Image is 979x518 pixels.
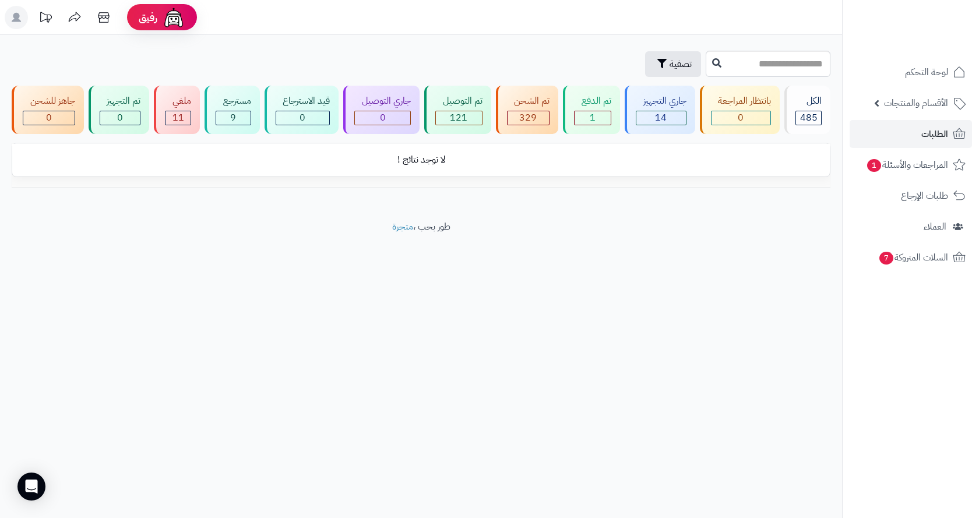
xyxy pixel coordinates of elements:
[574,94,611,108] div: تم الدفع
[494,86,561,134] a: تم الشحن 329
[850,213,972,241] a: العملاء
[712,111,771,125] div: 0
[850,151,972,179] a: المراجعات والأسئلة1
[866,157,948,173] span: المراجعات والأسئلة
[901,188,948,204] span: طلبات الإرجاع
[655,111,667,125] span: 14
[202,86,262,134] a: مسترجع 9
[9,86,86,134] a: جاهز للشحن 0
[422,86,494,134] a: تم التوصيل 121
[172,111,184,125] span: 11
[436,111,482,125] div: 121
[590,111,596,125] span: 1
[276,111,330,125] div: 0
[392,220,413,234] a: متجرة
[139,10,157,24] span: رفيق
[380,111,386,125] span: 0
[867,159,882,172] span: 1
[645,51,701,77] button: تصفية
[165,111,191,125] div: 11
[355,111,410,125] div: 0
[670,57,692,71] span: تصفية
[850,120,972,148] a: الطلبات
[86,86,152,134] a: تم التجهيز 0
[879,252,894,265] span: 7
[300,111,305,125] span: 0
[795,94,822,108] div: الكل
[850,58,972,86] a: لوحة التحكم
[711,94,772,108] div: بانتظار المراجعة
[698,86,783,134] a: بانتظار المراجعة 0
[216,94,251,108] div: مسترجع
[850,182,972,210] a: طلبات الإرجاع
[800,111,818,125] span: 485
[152,86,202,134] a: ملغي 11
[519,111,537,125] span: 329
[341,86,422,134] a: جاري التوصيل 0
[46,111,52,125] span: 0
[162,6,185,29] img: ai-face.png
[230,111,236,125] span: 9
[850,244,972,272] a: السلات المتروكة7
[636,111,686,125] div: 14
[450,111,467,125] span: 121
[924,219,946,235] span: العملاء
[561,86,622,134] a: تم الدفع 1
[508,111,550,125] div: 329
[216,111,251,125] div: 9
[622,86,698,134] a: جاري التجهيز 14
[31,6,60,32] a: تحديثات المنصة
[262,86,341,134] a: قيد الاسترجاع 0
[100,111,140,125] div: 0
[12,144,830,176] td: لا توجد نتائج !
[900,24,968,49] img: logo-2.png
[782,86,833,134] a: الكل485
[738,111,744,125] span: 0
[100,94,141,108] div: تم التجهيز
[575,111,611,125] div: 1
[23,111,75,125] div: 0
[878,249,948,266] span: السلات المتروكة
[354,94,411,108] div: جاري التوصيل
[276,94,330,108] div: قيد الاسترجاع
[905,64,948,80] span: لوحة التحكم
[23,94,75,108] div: جاهز للشحن
[921,126,948,142] span: الطلبات
[165,94,191,108] div: ملغي
[636,94,686,108] div: جاري التجهيز
[435,94,483,108] div: تم التوصيل
[17,473,45,501] div: Open Intercom Messenger
[117,111,123,125] span: 0
[884,95,948,111] span: الأقسام والمنتجات
[507,94,550,108] div: تم الشحن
